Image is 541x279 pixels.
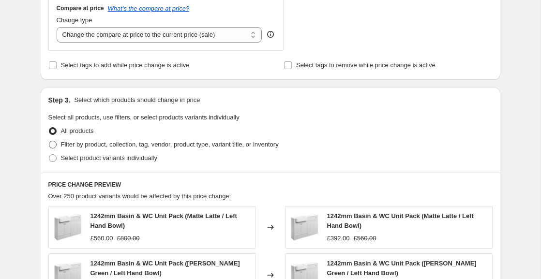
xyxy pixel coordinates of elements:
span: 1242mm Basin & WC Unit Pack ([PERSON_NAME] Green / Left Hand Bowl) [327,260,477,277]
div: £392.00 [327,234,350,243]
h6: PRICE CHANGE PREVIEW [48,181,493,189]
span: 1242mm Basin & WC Unit Pack (Matte Latte / Left Hand Bowl) [90,212,237,229]
span: Change type [57,16,92,24]
span: Select tags to add while price change is active [61,61,190,69]
button: What's the compare at price? [108,5,190,12]
div: £560.00 [90,234,113,243]
div: help [266,29,275,39]
img: s919765346593123253_p567_i2_w1156_80x.jpg [290,213,319,242]
img: s919765346593123253_p567_i2_w1156_80x.jpg [54,213,83,242]
strike: £800.00 [117,234,140,243]
span: Select all products, use filters, or select products variants individually [48,114,240,121]
h3: Compare at price [57,4,104,12]
h2: Step 3. [48,95,71,105]
span: 1242mm Basin & WC Unit Pack ([PERSON_NAME] Green / Left Hand Bowl) [90,260,240,277]
span: Select tags to remove while price change is active [296,61,436,69]
p: Select which products should change in price [74,95,200,105]
span: All products [61,127,94,134]
span: 1242mm Basin & WC Unit Pack (Matte Latte / Left Hand Bowl) [327,212,474,229]
span: Select product variants individually [61,154,157,162]
span: Over 250 product variants would be affected by this price change: [48,192,231,200]
strike: £560.00 [354,234,376,243]
span: Filter by product, collection, tag, vendor, product type, variant title, or inventory [61,141,279,148]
